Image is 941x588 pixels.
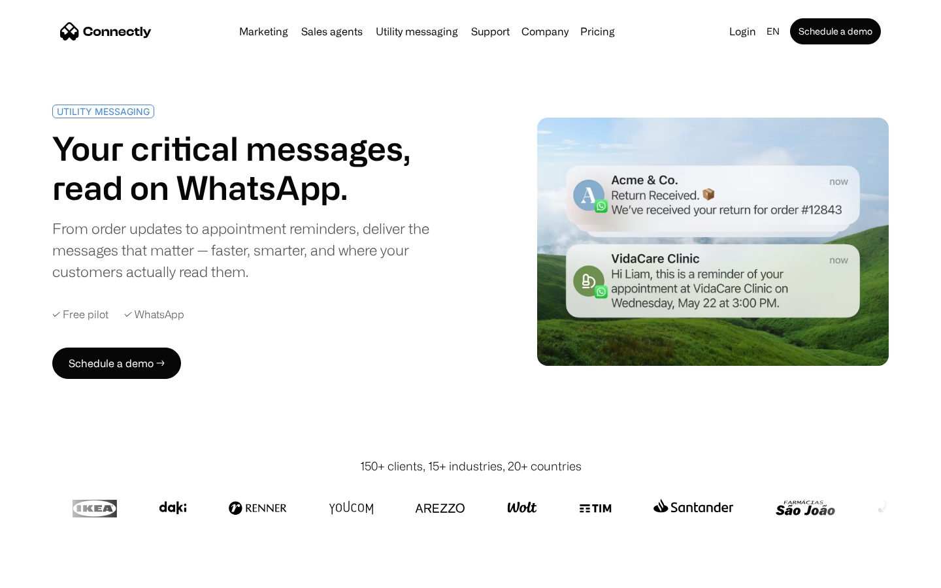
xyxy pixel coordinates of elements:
a: Utility messaging [371,26,463,37]
a: Support [466,26,515,37]
div: ✓ Free pilot [52,308,108,321]
div: Company [518,22,572,41]
aside: Language selected: English [13,564,78,583]
div: ✓ WhatsApp [124,308,184,321]
div: en [761,22,787,41]
div: Company [521,22,569,41]
div: From order updates to appointment reminders, deliver the messages that matter — faster, smarter, ... [52,218,465,282]
a: Schedule a demo [790,18,881,44]
div: 150+ clients, 15+ industries, 20+ countries [360,457,582,475]
a: Marketing [234,26,293,37]
ul: Language list [26,565,78,583]
a: Login [724,22,761,41]
a: home [60,22,152,41]
div: en [767,22,780,41]
a: Schedule a demo → [52,348,181,379]
a: Pricing [575,26,620,37]
h1: Your critical messages, read on WhatsApp. [52,129,465,207]
div: UTILITY MESSAGING [57,106,150,116]
a: Sales agents [296,26,368,37]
